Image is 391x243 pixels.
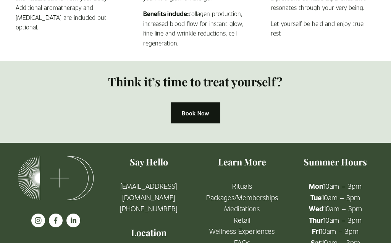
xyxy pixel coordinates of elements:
h3: Think it’s time to treat yourself? [105,74,285,90]
h4: Say Hello [109,156,189,168]
a: facebook-unauth [49,214,63,228]
h4: Learn More [202,156,282,168]
strong: Fri [312,227,320,236]
p: Let yourself be held and enjoy true rest [271,19,375,39]
a: Rituals [232,181,252,192]
strong: Mon [309,181,323,191]
a: etail [238,215,250,226]
a: [EMAIL_ADDRESS][DOMAIN_NAME] [109,181,189,203]
p: collagen production, increased blood flow for instant glow, fine line and wrinkle reductions, cel... [143,9,248,48]
strong: Wed [309,204,323,214]
h4: Location [109,227,189,239]
h4: Summer Hours [295,156,375,168]
a: Wellness Experiences [209,226,275,237]
strong: Benefits include: [143,10,189,18]
a: Meditations [224,203,260,215]
a: instagram-unauth [31,214,45,228]
strong: Tue [310,193,322,202]
a: Packages/Memberships [206,192,278,204]
a: LinkedIn [66,214,80,228]
a: [PHONE_NUMBER] [120,203,178,215]
a: Book Now [171,103,221,124]
strong: Thur [309,215,323,225]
